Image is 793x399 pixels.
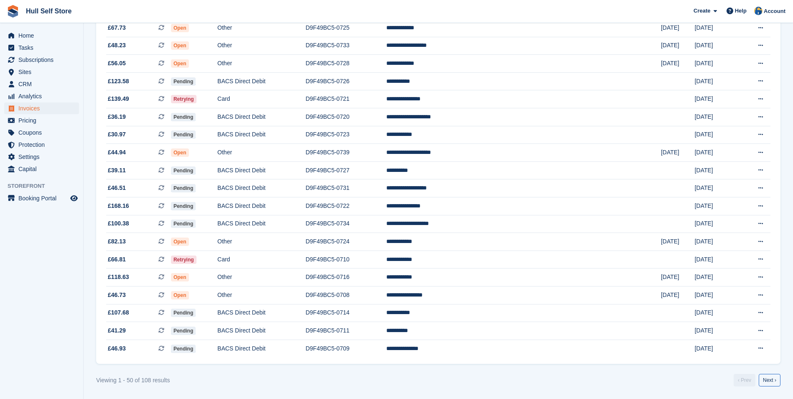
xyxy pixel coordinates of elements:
td: Other [217,55,306,73]
span: £48.23 [108,41,126,50]
span: Invoices [18,102,69,114]
span: Pending [171,77,196,86]
td: D9F49BC5-0716 [306,269,386,286]
td: Other [217,144,306,162]
td: BACS Direct Debit [217,322,306,340]
span: Pricing [18,115,69,126]
span: £41.29 [108,326,126,335]
td: [DATE] [661,144,695,162]
a: Next [759,374,780,386]
a: menu [4,54,79,66]
td: Other [217,19,306,37]
span: £66.81 [108,255,126,264]
span: Pending [171,220,196,228]
span: Pending [171,166,196,175]
td: D9F49BC5-0731 [306,179,386,197]
td: Other [217,286,306,304]
div: Viewing 1 - 50 of 108 results [96,376,170,385]
td: [DATE] [695,126,739,144]
span: Pending [171,345,196,353]
span: Capital [18,163,69,175]
span: Pending [171,327,196,335]
td: [DATE] [695,161,739,179]
a: menu [4,127,79,138]
span: Subscriptions [18,54,69,66]
span: Storefront [8,182,83,190]
td: D9F49BC5-0726 [306,72,386,90]
td: D9F49BC5-0725 [306,19,386,37]
td: [DATE] [695,304,739,322]
td: [DATE] [695,286,739,304]
span: Open [171,59,189,68]
td: D9F49BC5-0728 [306,55,386,73]
span: £139.49 [108,95,129,103]
td: D9F49BC5-0733 [306,37,386,55]
a: menu [4,42,79,54]
span: £30.97 [108,130,126,139]
span: Open [171,291,189,299]
span: £46.93 [108,344,126,353]
span: £36.19 [108,113,126,121]
a: Preview store [69,193,79,203]
td: BACS Direct Debit [217,161,306,179]
a: menu [4,30,79,41]
a: Hull Self Store [23,4,75,18]
span: £107.68 [108,308,129,317]
td: [DATE] [695,144,739,162]
span: Open [171,148,189,157]
td: BACS Direct Debit [217,197,306,215]
td: Other [217,233,306,251]
span: £39.11 [108,166,126,175]
span: Open [171,273,189,281]
td: BACS Direct Debit [217,108,306,126]
a: menu [4,192,79,204]
td: BACS Direct Debit [217,215,306,233]
a: menu [4,102,79,114]
span: £82.13 [108,237,126,246]
span: Home [18,30,69,41]
td: D9F49BC5-0710 [306,251,386,269]
span: Pending [171,309,196,317]
a: menu [4,90,79,102]
td: D9F49BC5-0708 [306,286,386,304]
td: [DATE] [695,55,739,73]
span: Help [735,7,747,15]
span: Tasks [18,42,69,54]
td: [DATE] [661,233,695,251]
span: Open [171,24,189,32]
span: £56.05 [108,59,126,68]
td: [DATE] [661,269,695,286]
span: Analytics [18,90,69,102]
td: [DATE] [695,37,739,55]
span: Pending [171,130,196,139]
a: menu [4,163,79,175]
span: Pending [171,113,196,121]
span: Retrying [171,256,196,264]
span: £123.58 [108,77,129,86]
td: BACS Direct Debit [217,72,306,90]
td: [DATE] [695,233,739,251]
td: [DATE] [695,179,739,197]
td: [DATE] [695,322,739,340]
td: [DATE] [695,108,739,126]
td: D9F49BC5-0723 [306,126,386,144]
span: CRM [18,78,69,90]
td: BACS Direct Debit [217,340,306,357]
td: D9F49BC5-0721 [306,90,386,108]
td: D9F49BC5-0722 [306,197,386,215]
td: D9F49BC5-0734 [306,215,386,233]
span: Sites [18,66,69,78]
span: Create [694,7,710,15]
td: [DATE] [695,340,739,357]
a: menu [4,66,79,78]
span: Settings [18,151,69,163]
td: D9F49BC5-0714 [306,304,386,322]
span: Booking Portal [18,192,69,204]
span: Account [764,7,785,15]
td: [DATE] [695,197,739,215]
span: £168.16 [108,202,129,210]
span: Open [171,238,189,246]
td: Card [217,90,306,108]
td: BACS Direct Debit [217,304,306,322]
td: D9F49BC5-0739 [306,144,386,162]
